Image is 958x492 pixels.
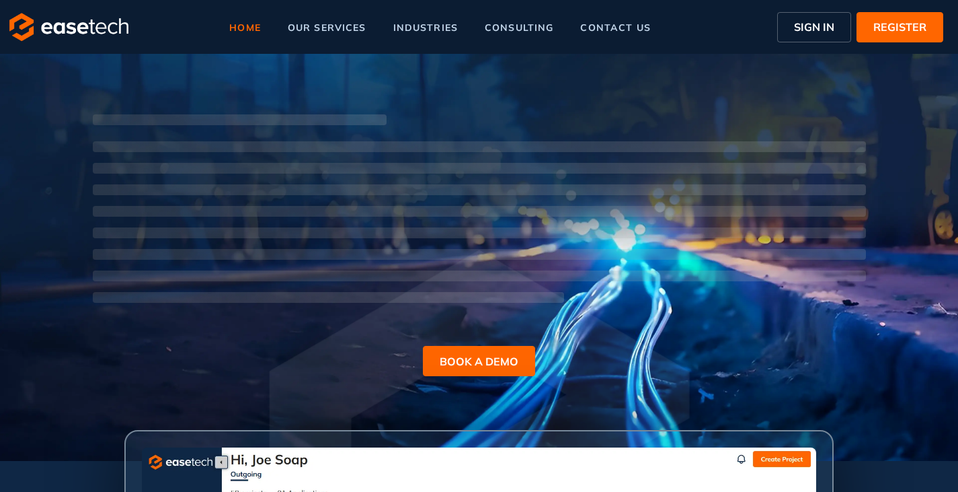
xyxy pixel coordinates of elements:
img: logo [9,13,128,41]
span: contact us [580,23,650,32]
span: home [229,23,261,32]
span: REGISTER [873,19,926,35]
span: SIGN IN [794,19,834,35]
button: BOOK A DEMO [423,346,535,376]
button: SIGN IN [777,12,851,42]
span: BOOK A DEMO [440,353,518,370]
span: industries [393,23,458,32]
button: REGISTER [856,12,943,42]
span: consulting [485,23,553,32]
span: our services [288,23,366,32]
